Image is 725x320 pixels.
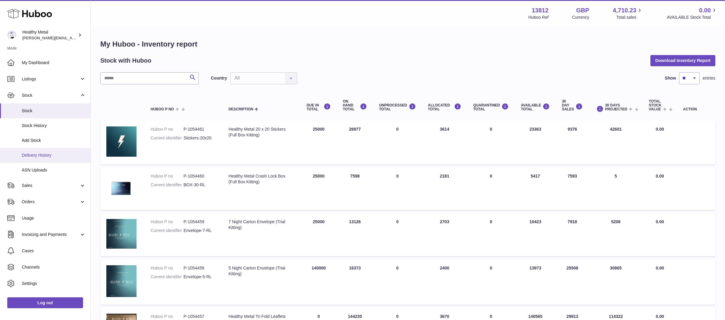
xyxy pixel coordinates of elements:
span: 4,710.23 [613,6,636,15]
span: 0 [490,127,492,132]
strong: GBP [576,6,589,15]
div: ON HAND Total [343,100,367,112]
dt: Current identifier [151,274,184,280]
img: product image [106,173,137,202]
h1: My Huboo - Inventory report [100,39,715,49]
span: Stock [22,108,86,114]
span: Total sales [616,15,643,20]
div: 5 Night Carton Envelope (Trial Kitting) [228,265,294,277]
span: Orders [22,199,79,205]
dt: Current identifier [151,135,184,141]
dd: P-1054458 [183,265,216,271]
td: 23363 [515,120,556,164]
div: UNPROCESSED Total [379,103,416,111]
td: 5417 [515,167,556,210]
td: 2703 [422,213,467,256]
dt: Huboo P no [151,126,184,132]
span: Total stock value [649,100,662,112]
span: Invoicing and Payments [22,232,79,237]
span: My Dashboard [22,60,86,66]
span: Cases [22,248,86,254]
dd: Envelope-7-RL [183,228,216,233]
td: 13973 [515,259,556,305]
dd: P-1054459 [183,219,216,225]
span: entries [703,75,715,81]
span: 0 [490,174,492,178]
label: Country [211,75,227,81]
dd: P-1054460 [183,173,216,179]
a: 0.00 AVAILABLE Stock Total [667,6,718,20]
td: 16373 [337,259,373,305]
span: Stock History [22,123,86,129]
td: 10423 [515,213,556,256]
dt: Current identifier [151,228,184,233]
dt: Huboo P no [151,314,184,319]
div: Healthy Metal 20 x 20 Stickers (Full Box Kitting) [228,126,294,138]
img: product image [106,219,137,249]
td: 26977 [337,120,373,164]
span: Stock [22,93,79,98]
dd: Stickers-20x20 [183,135,216,141]
span: 30 DAYS PROJECTED [605,103,627,111]
span: Description [228,107,253,111]
td: 7918 [556,213,589,256]
span: Sales [22,183,79,188]
dt: Huboo P no [151,219,184,225]
div: Huboo Ref [528,15,549,20]
div: 7 Night Carton Envelope (Trial Kitting) [228,219,294,230]
span: 0.00 [656,127,664,132]
dd: BOX-30-RL [183,182,216,188]
dt: Huboo P no [151,265,184,271]
td: 0 [373,213,422,256]
span: Add Stock [22,138,86,143]
span: 0.00 [699,6,711,15]
span: [PERSON_NAME][EMAIL_ADDRESS][DOMAIN_NAME] [22,35,121,40]
span: 0 [490,314,492,319]
img: product image [106,126,137,157]
td: 140000 [301,259,337,305]
dd: P-1054461 [183,126,216,132]
td: 2181 [422,167,467,210]
td: 7593 [556,167,589,210]
span: 0.00 [656,174,664,178]
img: product image [106,265,137,297]
td: 9376 [556,120,589,164]
span: 0.00 [656,219,664,224]
td: 3614 [422,120,467,164]
span: Settings [22,281,86,286]
span: AVAILABLE Stock Total [667,15,718,20]
td: 25508 [556,259,589,305]
td: 5208 [589,213,643,256]
td: 25000 [301,167,337,210]
button: Download Inventory Report [650,55,715,66]
td: 0 [373,259,422,305]
strong: 13812 [532,6,549,15]
td: 42601 [589,120,643,164]
span: Huboo P no [151,107,174,111]
span: 0.00 [656,314,664,319]
dd: P-1054457 [183,314,216,319]
img: jose@healthy-metal.com [7,31,16,40]
td: 25000 [301,213,337,256]
div: ALLOCATED Total [428,103,461,111]
div: Healthy Metal Crash Lock Box (Full Box Kitting) [228,173,294,185]
span: Channels [22,264,86,270]
div: DUE IN TOTAL [307,103,331,111]
div: Action [683,107,709,111]
span: Delivery History [22,152,86,158]
span: 0.00 [656,266,664,270]
span: 0 [490,266,492,270]
div: QUARANTINED Total [473,103,509,111]
div: AVAILABLE Total [521,103,550,111]
td: 0 [373,167,422,210]
td: 25000 [301,120,337,164]
label: Show [665,75,676,81]
span: Listings [22,76,79,82]
div: 30 DAY SALES [562,100,583,112]
div: Currency [572,15,589,20]
td: 5 [589,167,643,210]
a: 4,710.23 Total sales [613,6,643,20]
td: 13126 [337,213,373,256]
dd: Envelope-5-RL [183,274,216,280]
span: Usage [22,215,86,221]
